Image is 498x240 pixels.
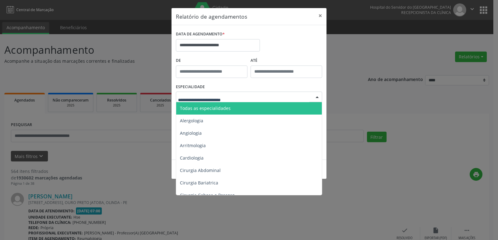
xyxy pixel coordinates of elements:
[176,82,205,92] label: ESPECIALIDADE
[180,130,202,136] span: Angiologia
[176,29,225,39] label: DATA DE AGENDAMENTO
[180,167,221,173] span: Cirurgia Abdominal
[251,56,322,66] label: ATÉ
[180,180,218,186] span: Cirurgia Bariatrica
[180,155,204,161] span: Cardiologia
[180,105,231,111] span: Todas as especialidades
[180,192,235,198] span: Cirurgia Cabeça e Pescoço
[176,56,247,66] label: De
[180,143,206,148] span: Arritmologia
[314,8,327,23] button: Close
[180,118,203,124] span: Alergologia
[176,12,247,20] h5: Relatório de agendamentos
